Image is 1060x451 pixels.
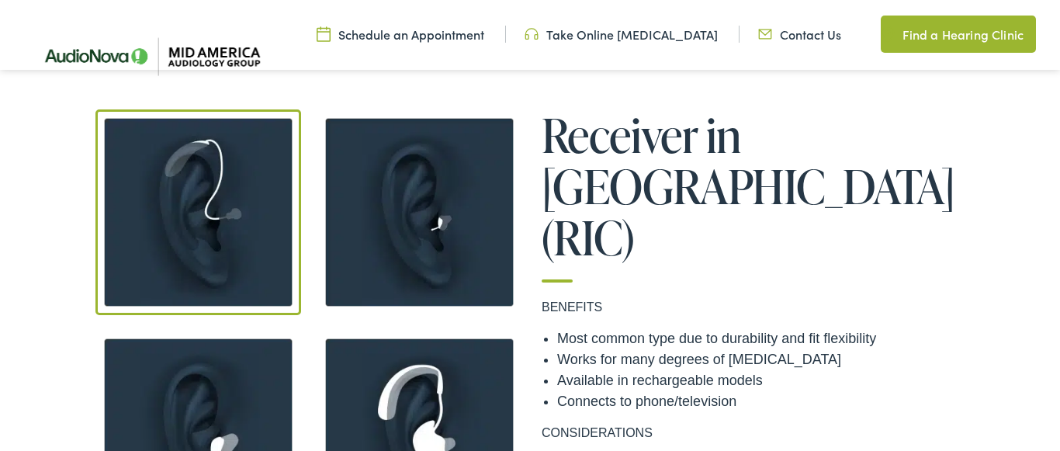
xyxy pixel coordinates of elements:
li: Most common type due to durability and fit flexibility [557,328,961,349]
p: CONSIDERATIONS [542,424,961,442]
li: Works for many degrees of [MEDICAL_DATA] [557,349,961,370]
a: Find a Hearing Clinic [881,16,1036,53]
a: Take Online [MEDICAL_DATA] [525,26,718,43]
a: Contact Us [758,26,841,43]
img: utility icon [317,26,331,43]
h1: Receiver in [GEOGRAPHIC_DATA] (RIC) [542,109,961,283]
a: Schedule an Appointment [317,26,484,43]
img: utility icon [525,26,539,43]
li: Available in rechargeable models [557,370,961,391]
img: utility icon [881,25,895,43]
li: Connects to phone/television [557,391,961,412]
img: utility icon [758,26,772,43]
p: BENEFITS [542,298,961,317]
